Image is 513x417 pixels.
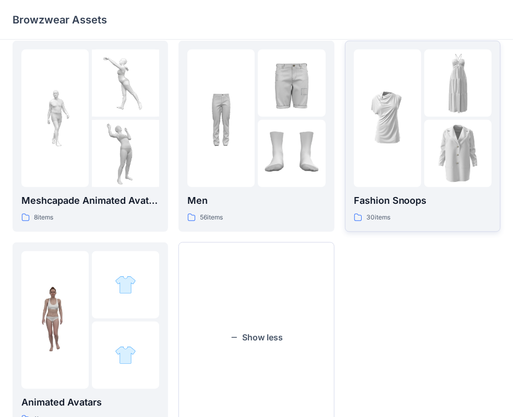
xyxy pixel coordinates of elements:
[258,120,325,187] img: folder 3
[115,274,136,296] img: folder 2
[424,50,492,117] img: folder 2
[200,212,223,223] p: 56 items
[115,345,136,366] img: folder 3
[258,50,325,117] img: folder 2
[187,193,325,208] p: Men
[345,41,500,232] a: folder 1folder 2folder 3Fashion Snoops30items
[92,120,159,187] img: folder 3
[354,193,492,208] p: Fashion Snoops
[13,13,107,27] p: Browzwear Assets
[21,84,89,152] img: folder 1
[92,50,159,117] img: folder 2
[366,212,390,223] p: 30 items
[187,84,255,152] img: folder 1
[34,212,53,223] p: 8 items
[13,41,168,232] a: folder 1folder 2folder 3Meshcapade Animated Avatars8items
[178,41,334,232] a: folder 1folder 2folder 3Men56items
[424,120,492,187] img: folder 3
[21,193,159,208] p: Meshcapade Animated Avatars
[354,84,421,152] img: folder 1
[21,286,89,353] img: folder 1
[21,395,159,410] p: Animated Avatars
